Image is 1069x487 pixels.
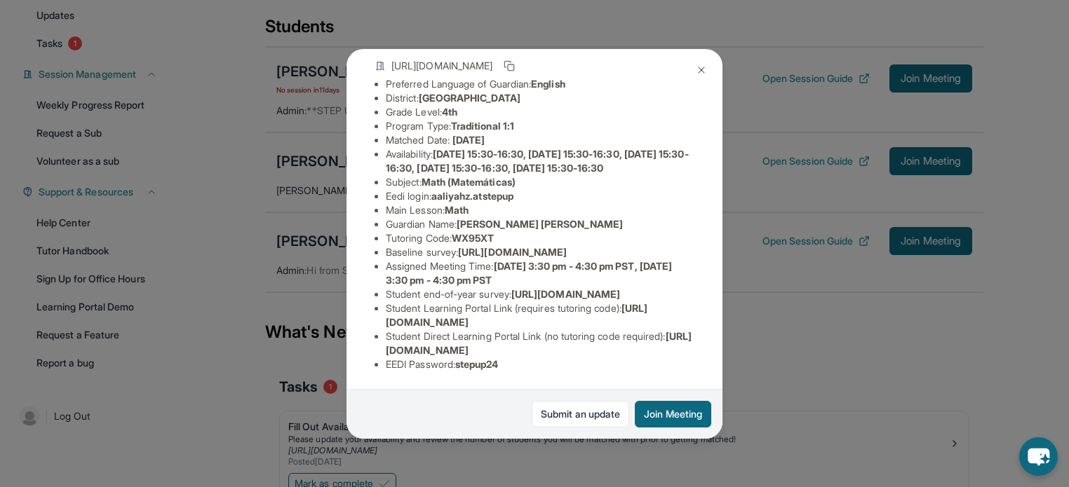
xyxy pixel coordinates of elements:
button: Join Meeting [635,401,711,427]
li: Matched Date: [386,133,694,147]
li: EEDI Password : [386,357,694,371]
span: Math [445,204,469,216]
span: [URL][DOMAIN_NAME] [511,288,620,300]
li: Eedi login : [386,189,694,203]
li: Availability: [386,147,694,175]
span: [URL][DOMAIN_NAME] [458,246,567,258]
span: Math (Matemáticas) [422,176,516,188]
li: Subject : [386,175,694,189]
span: [GEOGRAPHIC_DATA] [419,92,520,104]
li: Assigned Meeting Time : [386,259,694,287]
li: Program Type: [386,119,694,133]
span: English [531,78,565,90]
span: Traditional 1:1 [451,120,514,132]
button: chat-button [1019,437,1058,476]
li: Guardian Name : [386,217,694,231]
span: [PERSON_NAME] [PERSON_NAME] [457,218,623,230]
button: Copy link [501,57,518,74]
span: stepup24 [455,358,499,370]
span: [DATE] 15:30-16:30, [DATE] 15:30-16:30, [DATE] 15:30-16:30, [DATE] 15:30-16:30, [DATE] 15:30-16:30 [386,148,689,174]
li: Preferred Language of Guardian: [386,77,694,91]
span: 4th [442,106,457,118]
li: Student Learning Portal Link (requires tutoring code) : [386,301,694,329]
span: WX95XT [452,232,494,244]
li: Student Direct Learning Portal Link (no tutoring code required) : [386,329,694,357]
span: [DATE] [452,134,485,146]
li: Tutoring Code : [386,231,694,245]
li: Baseline survey : [386,245,694,259]
span: aaliyahz.atstepup [431,190,513,202]
li: Student end-of-year survey : [386,287,694,301]
a: Submit an update [532,401,629,427]
img: Close Icon [696,64,707,76]
li: Grade Level: [386,105,694,119]
li: Main Lesson : [386,203,694,217]
span: [DATE] 3:30 pm - 4:30 pm PST, [DATE] 3:30 pm - 4:30 pm PST [386,260,672,286]
li: District: [386,91,694,105]
span: [URL][DOMAIN_NAME] [391,59,492,73]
